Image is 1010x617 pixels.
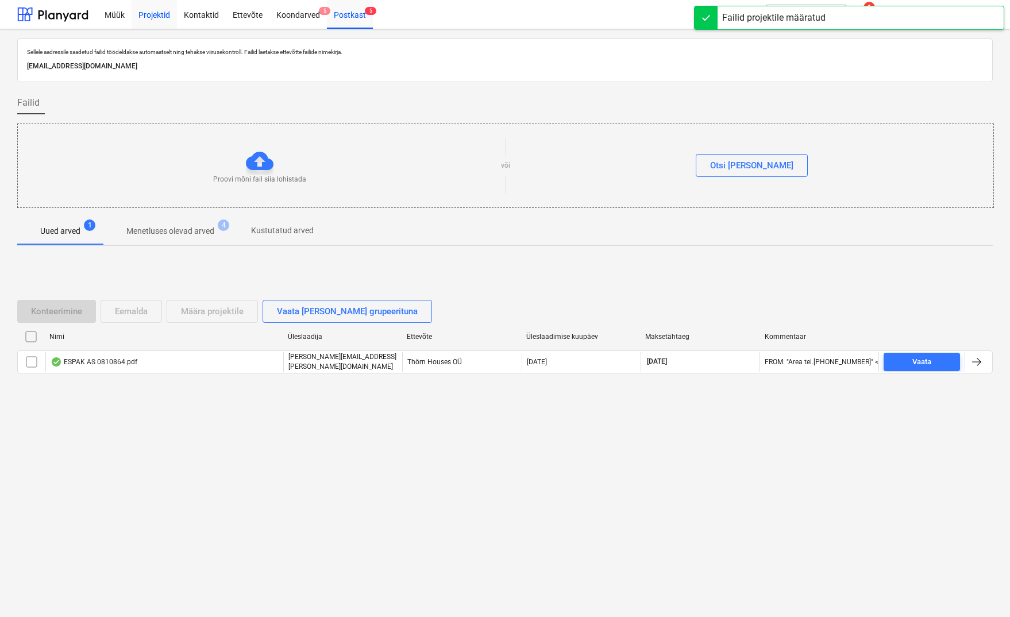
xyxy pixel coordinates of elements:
p: [EMAIL_ADDRESS][DOMAIN_NAME] [27,60,983,72]
div: Kommentaar [765,333,874,341]
div: Maksetähtaeg [645,333,755,341]
div: Proovi mõni fail siia lohistadavõiOtsi [PERSON_NAME] [17,124,994,208]
div: Üleslaadija [288,333,398,341]
div: [DATE] [527,358,547,366]
div: Failid projektile määratud [722,11,826,25]
span: 4 [218,219,229,231]
button: Otsi [PERSON_NAME] [696,154,808,177]
p: või [501,161,510,171]
span: 5 [365,7,376,15]
p: Kustutatud arved [251,225,314,237]
span: 5 [319,7,330,15]
div: Vaata [PERSON_NAME] grupeerituna [277,304,418,319]
p: [PERSON_NAME][EMAIL_ADDRESS][PERSON_NAME][DOMAIN_NAME] [288,352,398,372]
p: Uued arved [40,225,80,237]
div: Nimi [49,333,279,341]
button: Vaata [PERSON_NAME] grupeerituna [263,300,432,323]
p: Menetluses olevad arved [126,225,214,237]
div: Otsi [PERSON_NAME] [710,158,793,173]
button: Vaata [884,353,960,371]
p: Proovi mõni fail siia lohistada [213,175,306,184]
span: 1 [84,219,95,231]
div: Thörn Houses OÜ [402,352,521,372]
div: ESPAK AS 0810864.pdf [51,357,137,367]
div: Andmed failist loetud [51,357,62,367]
div: Üleslaadimise kuupäev [526,333,636,341]
span: Failid [17,96,40,110]
p: Sellele aadressile saadetud failid töödeldakse automaatselt ning tehakse viirusekontroll. Failid ... [27,48,983,56]
span: [DATE] [646,357,668,367]
div: Vaata [912,356,931,369]
div: Ettevõte [407,333,516,341]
